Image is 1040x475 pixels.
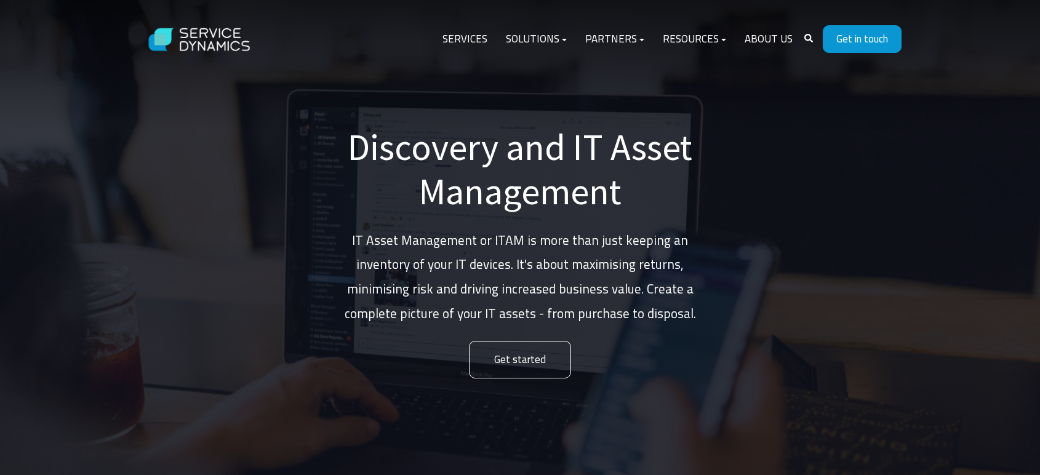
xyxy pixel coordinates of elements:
p: IT Asset Management or ITAM is more than just keeping an inventory of your IT devices. It's about... [335,228,705,327]
img: Service Dynamics Logo - White [138,16,262,63]
a: Get in touch [823,25,902,53]
a: Resources [654,25,735,54]
h1: Discovery and IT Asset Management [335,125,705,214]
a: Partners [576,25,654,54]
a: About Us [735,25,802,54]
a: Get started [469,341,571,378]
a: Services [433,25,497,54]
a: Solutions [497,25,576,54]
div: Navigation Menu [433,25,802,54]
